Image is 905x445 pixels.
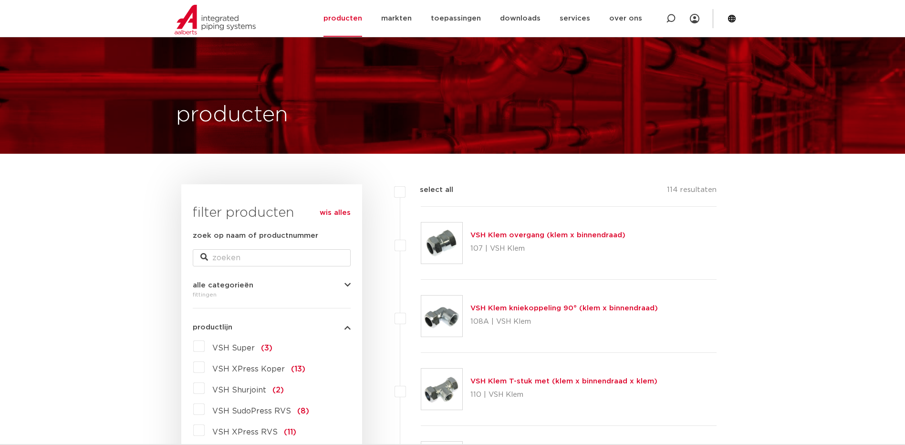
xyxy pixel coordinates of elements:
a: wis alles [320,207,351,219]
span: VSH XPress Koper [212,365,285,373]
h1: producten [176,100,288,130]
label: zoek op naam of productnummer [193,230,318,242]
button: productlijn [193,324,351,331]
span: VSH Shurjoint [212,386,266,394]
label: select all [406,184,453,196]
span: alle categorieën [193,282,253,289]
span: VSH Super [212,344,255,352]
input: zoeken [193,249,351,266]
span: (2) [272,386,284,394]
span: (8) [297,407,309,415]
a: VSH Klem kniekoppeling 90° (klem x binnendraad) [470,305,658,312]
h3: filter producten [193,203,351,222]
p: 107 | VSH Klem [470,241,625,256]
img: Thumbnail for VSH Klem overgang (klem x binnendraad) [421,222,462,264]
p: 114 resultaten [667,184,717,199]
span: (13) [291,365,305,373]
span: VSH SudoPress RVS [212,407,291,415]
span: productlijn [193,324,232,331]
p: 108A | VSH Klem [470,314,658,329]
span: (3) [261,344,272,352]
div: fittingen [193,289,351,300]
img: Thumbnail for VSH Klem T-stuk met (klem x binnendraad x klem) [421,369,462,410]
a: VSH Klem T-stuk met (klem x binnendraad x klem) [470,378,657,385]
button: alle categorieën [193,282,351,289]
span: (11) [284,428,296,436]
a: VSH Klem overgang (klem x binnendraad) [470,232,625,239]
span: VSH XPress RVS [212,428,278,436]
img: Thumbnail for VSH Klem kniekoppeling 90° (klem x binnendraad) [421,296,462,337]
p: 110 | VSH Klem [470,387,657,403]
